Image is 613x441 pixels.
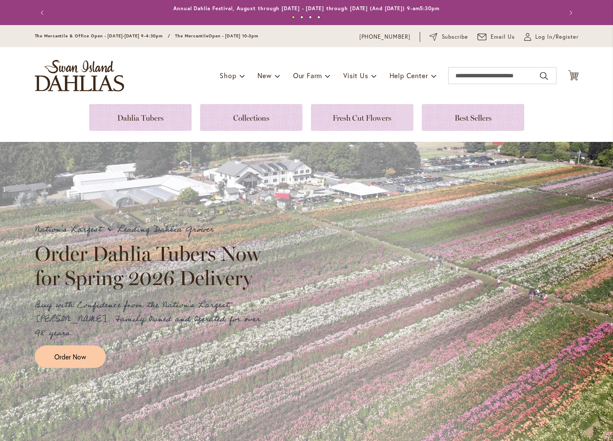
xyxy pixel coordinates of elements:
[524,33,579,41] a: Log In/Register
[257,71,271,80] span: New
[491,33,515,41] span: Email Us
[35,345,106,368] a: Order Now
[54,352,86,362] span: Order Now
[35,33,209,39] span: The Mercantile & Office Open - [DATE]-[DATE] 9-4:30pm / The Mercantile
[562,4,579,21] button: Next
[173,5,440,11] a: Annual Dahlia Festival, August through [DATE] - [DATE] through [DATE] (And [DATE]) 9-am5:30pm
[292,16,295,19] button: 1 of 4
[35,223,268,237] p: Nation's Largest & Leading Dahlia Grower
[300,16,303,19] button: 2 of 4
[309,16,312,19] button: 3 of 4
[293,71,322,80] span: Our Farm
[35,242,268,289] h2: Order Dahlia Tubers Now for Spring 2026 Delivery
[35,298,268,340] p: Buy with Confidence from the Nation's Largest [PERSON_NAME]. Family Owned and Operated for over 9...
[209,33,258,39] span: Open - [DATE] 10-3pm
[359,33,411,41] a: [PHONE_NUMBER]
[35,60,124,91] a: store logo
[35,4,52,21] button: Previous
[220,71,236,80] span: Shop
[442,33,469,41] span: Subscribe
[317,16,320,19] button: 4 of 4
[477,33,515,41] a: Email Us
[535,33,579,41] span: Log In/Register
[390,71,428,80] span: Help Center
[343,71,368,80] span: Visit Us
[429,33,468,41] a: Subscribe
